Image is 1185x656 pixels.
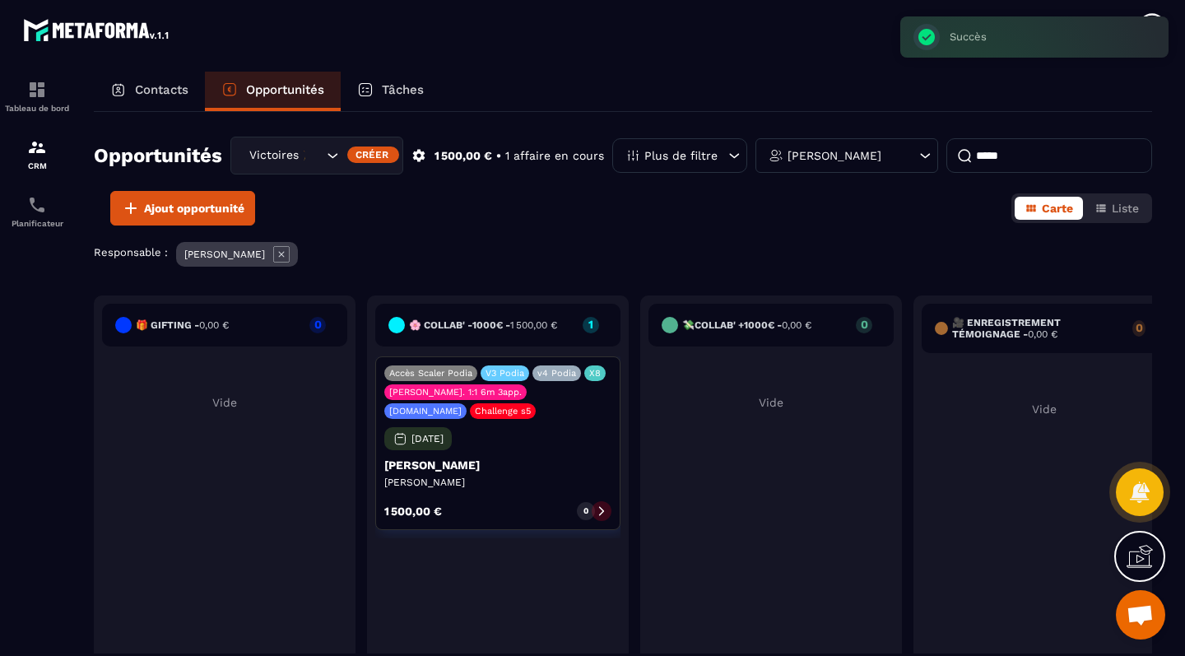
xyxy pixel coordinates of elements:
[1112,202,1139,215] span: Liste
[4,104,70,113] p: Tableau de bord
[136,319,229,331] h6: 🎁 Gifting -
[144,200,244,216] span: Ajout opportunité
[27,80,47,100] img: formation
[389,406,462,416] p: [DOMAIN_NAME]
[27,195,47,215] img: scheduler
[382,82,424,97] p: Tâches
[245,147,306,165] span: Victoires 🎉
[648,396,894,409] p: Vide
[782,319,811,331] span: 0,00 €
[856,319,872,330] p: 0
[4,125,70,183] a: formationformationCRM
[230,137,403,174] div: Search for option
[788,150,881,161] p: [PERSON_NAME]
[205,72,341,111] a: Opportunités
[4,183,70,240] a: schedulerschedulerPlanificateur
[4,67,70,125] a: formationformationTableau de bord
[184,249,265,260] p: [PERSON_NAME]
[306,147,323,165] input: Search for option
[384,476,611,489] p: [PERSON_NAME]
[4,219,70,228] p: Planificateur
[922,402,1167,416] p: Vide
[475,406,531,416] p: Challenge s5
[309,319,326,330] p: 0
[1028,328,1057,340] span: 0,00 €
[347,147,399,163] div: Créer
[23,15,171,44] img: logo
[94,246,168,258] p: Responsable :
[486,368,524,379] p: V3 Podia
[1132,322,1145,333] p: 0
[434,148,492,164] p: 1 500,00 €
[583,319,599,330] p: 1
[1015,197,1083,220] button: Carte
[102,396,347,409] p: Vide
[409,319,557,331] h6: 🌸 Collab' -1000€ -
[94,72,205,111] a: Contacts
[389,387,522,398] p: [PERSON_NAME]. 1:1 6m 3app.
[1116,590,1165,640] a: Ouvrir le chat
[110,191,255,226] button: Ajout opportunité
[246,82,324,97] p: Opportunités
[389,368,472,379] p: Accès Scaler Podia
[589,368,601,379] p: X8
[384,458,611,472] p: [PERSON_NAME]
[411,433,444,444] p: [DATE]
[583,505,588,517] p: 0
[496,148,501,164] p: •
[199,319,229,331] span: 0,00 €
[644,150,718,161] p: Plus de filtre
[510,319,557,331] span: 1 500,00 €
[1042,202,1073,215] span: Carte
[27,137,47,157] img: formation
[952,317,1124,340] h6: 🎥 Enregistrement témoignage -
[135,82,188,97] p: Contacts
[505,148,604,164] p: 1 affaire en cours
[4,161,70,170] p: CRM
[682,319,811,331] h6: 💸Collab' +1000€ -
[94,139,222,172] h2: Opportunités
[341,72,440,111] a: Tâches
[1085,197,1149,220] button: Liste
[384,505,442,517] p: 1 500,00 €
[537,368,576,379] p: v4 Podia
